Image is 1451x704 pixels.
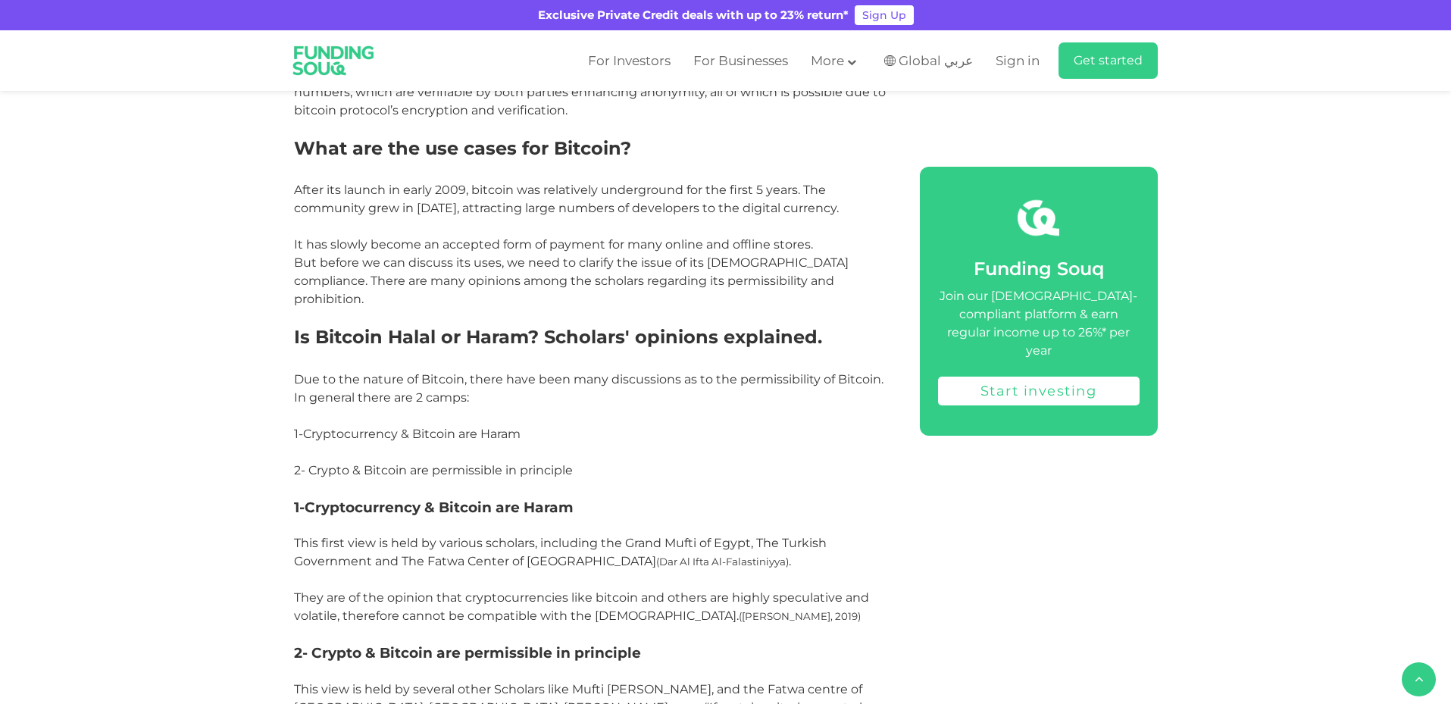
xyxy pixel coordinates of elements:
a: For Businesses [690,48,792,74]
img: Logo [283,33,385,88]
a: Sign Up [855,5,914,25]
span: Funding Souq [974,258,1104,280]
span: Cryptocurrency & Bitcoin are Haram [303,427,521,441]
span: Get started [1074,53,1143,67]
span: Is Bitcoin Halal or Haram? Scholars' opinions explained. [294,326,822,348]
div: Exclusive Private Credit deals with up to 23% return* [538,7,849,24]
button: back [1402,662,1436,696]
span: 1- [294,427,303,441]
img: fsicon [1018,197,1059,239]
span: What are the use cases for Bitcoin? [294,137,631,159]
span: Due to the nature of Bitcoin, there have been many discussions as to the permissibility of Bitcoi... [294,372,883,405]
span: Sign in [996,53,1040,68]
span: 1- [294,499,305,516]
span: (Dar Al Ifta Al-Falastiniyya) [656,555,789,568]
a: Sign in [992,48,1040,74]
img: SA Flag [884,55,896,66]
span: Global عربي [899,52,973,70]
span: ([PERSON_NAME], 2019) [739,610,861,622]
span: 2- Crypto & Bitcoin are permissible in principle [294,644,641,662]
a: Start investing [938,377,1140,405]
span: After its launch in early 2009, bitcoin was relatively underground for the first 5 years. The com... [294,183,839,252]
span: More [811,53,844,68]
span: But before we can discuss its uses, we need to clarify the issue of its [DEMOGRAPHIC_DATA] compli... [294,255,849,306]
a: For Investors [584,48,674,74]
span: This first view is held by various scholars, including the Grand Mufti of Egypt, The Turkish Gove... [294,536,869,623]
span: Cryptocurrency & Bitcoin are Haram [305,499,574,516]
div: Join our [DEMOGRAPHIC_DATA]-compliant platform & earn regular income up to 26%* per year [938,287,1140,360]
span: 2- Crypto & Bitcoin are permissible in principle [294,463,573,477]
